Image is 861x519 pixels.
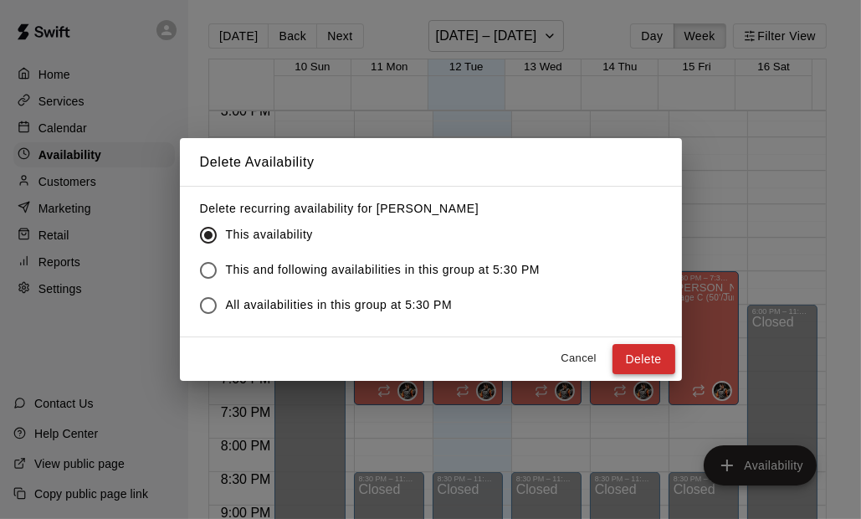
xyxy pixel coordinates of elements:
span: This and following availabilities in this group at 5:30 PM [226,261,541,279]
span: All availabilities in this group at 5:30 PM [226,296,453,314]
label: Delete recurring availability for [PERSON_NAME] [200,200,554,217]
h2: Delete Availability [180,138,682,187]
button: Cancel [552,346,606,372]
span: This availability [226,226,313,244]
button: Delete [612,344,675,375]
